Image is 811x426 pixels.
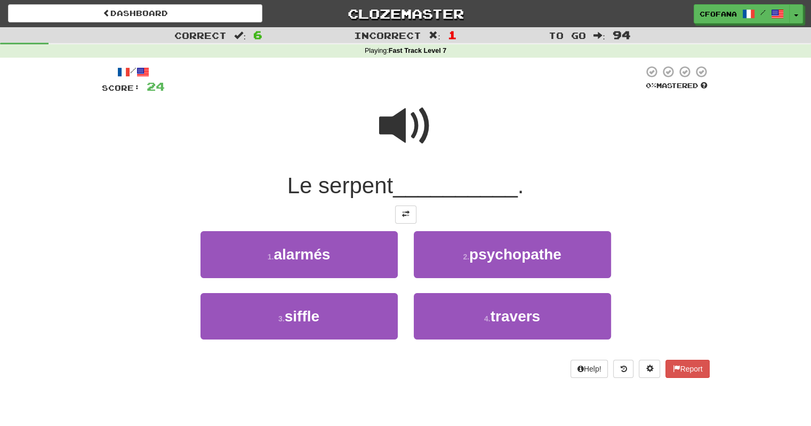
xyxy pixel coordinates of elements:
span: To go [549,30,586,41]
a: cfofana / [694,4,790,23]
span: Le serpent [287,173,393,198]
span: 94 [613,28,631,41]
span: 1 [448,28,457,41]
button: Toggle translation (alt+t) [395,206,416,224]
div: / [102,65,165,78]
span: Incorrect [354,30,421,41]
small: 2 . [463,253,469,261]
button: 2.psychopathe [414,231,611,278]
span: 0 % [646,81,656,90]
button: Report [665,360,709,378]
span: 6 [253,28,262,41]
button: 3.siffle [200,293,398,340]
strong: Fast Track Level 7 [389,47,447,54]
button: 1.alarmés [200,231,398,278]
span: siffle [285,308,319,325]
div: Mastered [644,81,710,91]
button: Round history (alt+y) [613,360,633,378]
span: : [429,31,440,40]
span: psychopathe [469,246,561,263]
span: cfofana [700,9,737,19]
span: 24 [147,80,165,93]
span: __________ [393,173,518,198]
small: 3 . [278,314,285,323]
span: : [234,31,246,40]
small: 4 . [484,314,491,323]
a: Clozemaster [278,4,533,23]
a: Dashboard [8,4,262,22]
span: / [760,9,766,16]
span: : [593,31,605,40]
span: Score: [102,83,140,92]
button: 4.travers [414,293,611,340]
span: Correct [174,30,227,41]
span: travers [491,308,540,325]
span: . [518,173,524,198]
span: alarmés [274,246,330,263]
small: 1 . [268,253,274,261]
button: Help! [571,360,608,378]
